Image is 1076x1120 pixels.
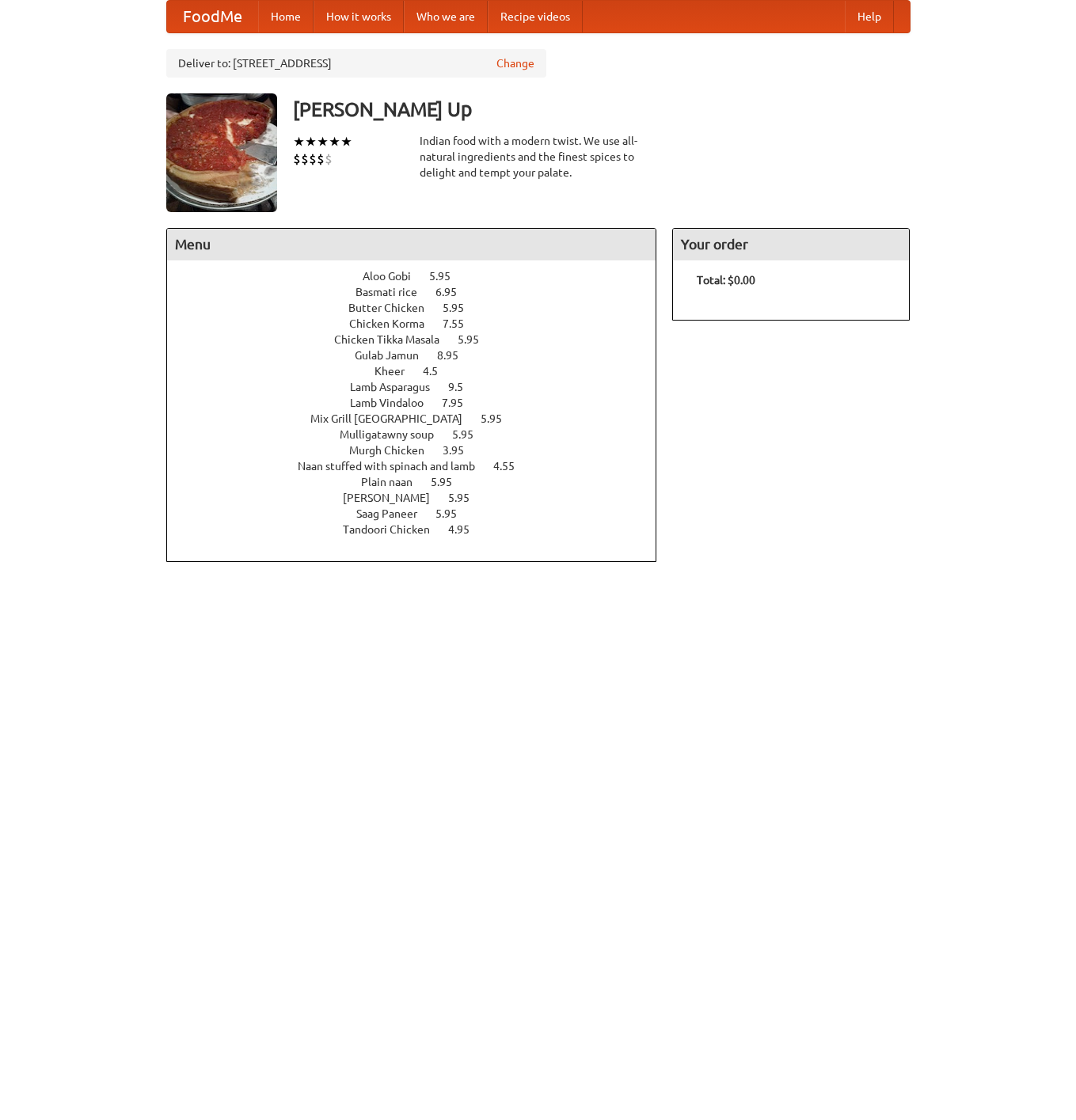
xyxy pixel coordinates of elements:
[298,460,544,473] a: Naan stuffed with spinach and lamb 4.55
[349,317,493,330] a: Chicken Korma 7.55
[293,150,301,168] li: $
[167,1,258,32] a: FoodMe
[350,397,492,409] a: Lamb Vindaloo 7.95
[355,349,488,362] a: Gulab Jamun 8.95
[481,412,518,425] span: 5.95
[356,507,433,520] span: Saag Paneer
[448,381,479,393] span: 9.5
[317,133,329,150] li: ★
[443,302,480,314] span: 5.95
[166,93,277,212] img: angular.jpg
[355,286,433,298] span: Basmati rice
[349,444,493,457] a: Murgh Chicken 3.95
[301,150,309,168] li: $
[350,381,492,393] a: Lamb Asparagus 9.5
[317,150,325,168] li: $
[458,333,495,346] span: 5.95
[340,428,450,441] span: Mulligatawny soup
[361,476,428,488] span: Plain naan
[431,476,468,488] span: 5.95
[356,507,486,520] a: Saag Paneer 5.95
[310,412,531,425] a: Mix Grill [GEOGRAPHIC_DATA] 5.95
[343,523,446,536] span: Tandoori Chicken
[350,397,439,409] span: Lamb Vindaloo
[298,460,491,473] span: Naan stuffed with spinach and lamb
[355,286,486,298] a: Basmati rice 6.95
[493,460,530,473] span: 4.55
[363,270,427,283] span: Aloo Gobi
[452,428,489,441] span: 5.95
[349,317,440,330] span: Chicken Korma
[343,492,499,504] a: [PERSON_NAME] 5.95
[309,150,317,168] li: $
[258,1,314,32] a: Home
[348,302,440,314] span: Butter Chicken
[448,492,485,504] span: 5.95
[340,133,352,150] li: ★
[293,133,305,150] li: ★
[340,428,503,441] a: Mulligatawny soup 5.95
[437,349,474,362] span: 8.95
[673,229,909,260] h4: Your order
[488,1,583,32] a: Recipe videos
[363,270,480,283] a: Aloo Gobi 5.95
[325,150,333,168] li: $
[314,1,404,32] a: How it works
[404,1,488,32] a: Who we are
[448,523,485,536] span: 4.95
[375,365,467,378] a: Kheer 4.5
[348,302,493,314] a: Butter Chicken 5.95
[167,229,656,260] h4: Menu
[496,55,534,71] a: Change
[423,365,454,378] span: 4.5
[435,507,473,520] span: 5.95
[442,397,479,409] span: 7.95
[349,444,440,457] span: Murgh Chicken
[334,333,508,346] a: Chicken Tikka Masala 5.95
[334,333,455,346] span: Chicken Tikka Masala
[443,317,480,330] span: 7.55
[697,274,755,287] b: Total: $0.00
[845,1,894,32] a: Help
[375,365,420,378] span: Kheer
[443,444,480,457] span: 3.95
[420,133,657,180] div: Indian food with a modern twist. We use all-natural ingredients and the finest spices to delight ...
[350,381,446,393] span: Lamb Asparagus
[293,93,911,125] h3: [PERSON_NAME] Up
[166,49,546,78] div: Deliver to: [STREET_ADDRESS]
[343,492,446,504] span: [PERSON_NAME]
[343,523,499,536] a: Tandoori Chicken 4.95
[435,286,473,298] span: 6.95
[429,270,466,283] span: 5.95
[310,412,478,425] span: Mix Grill [GEOGRAPHIC_DATA]
[305,133,317,150] li: ★
[361,476,481,488] a: Plain naan 5.95
[329,133,340,150] li: ★
[355,349,435,362] span: Gulab Jamun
